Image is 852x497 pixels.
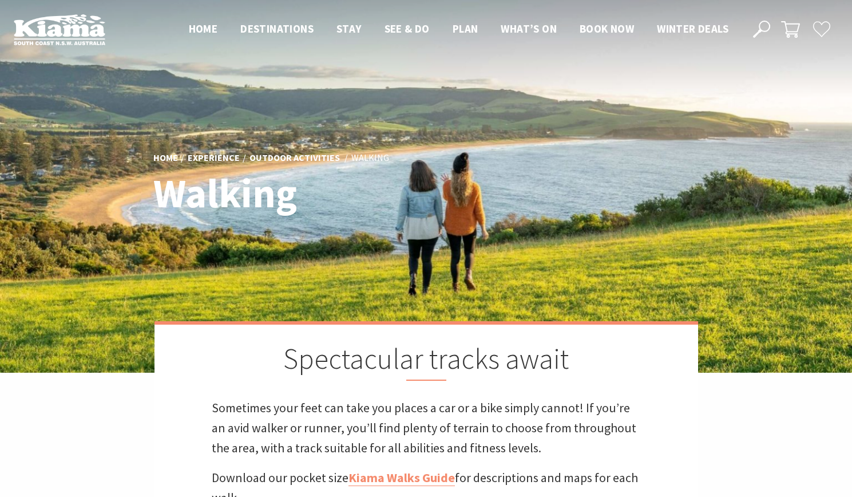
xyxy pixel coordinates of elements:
[580,22,634,35] span: Book now
[453,22,478,35] span: Plan
[348,470,455,486] a: Kiama Walks Guide
[336,22,362,35] span: Stay
[189,22,218,35] span: Home
[153,151,178,164] a: Home
[14,14,105,45] img: Kiama Logo
[153,171,477,215] h1: Walking
[212,342,641,381] h2: Spectacular tracks await
[657,22,728,35] span: Winter Deals
[385,22,430,35] span: See & Do
[249,151,340,164] a: Outdoor Activities
[351,150,389,165] li: Walking
[212,398,641,459] p: Sometimes your feet can take you places a car or a bike simply cannot! If you’re an avid walker o...
[240,22,314,35] span: Destinations
[501,22,557,35] span: What’s On
[188,151,240,164] a: Experience
[177,20,740,39] nav: Main Menu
